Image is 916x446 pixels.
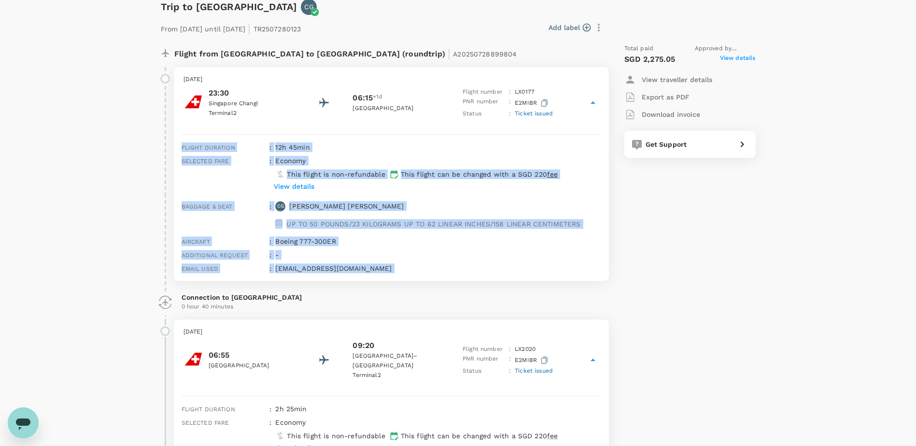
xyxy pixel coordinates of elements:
span: +1d [373,92,382,104]
img: SWISS [183,349,203,369]
p: This flight is non-refundable [287,169,385,179]
span: Email used [182,265,219,272]
p: : [509,97,511,109]
p: UP TO 50 POUNDS/23 KILOGRAMS UP TO 62 LINEAR INCHES/158 LINEAR CENTIMETERS [286,219,580,229]
button: View traveller details [624,71,712,88]
p: 0 hour 40 minutes [182,302,601,312]
span: Ticket issued [515,367,553,374]
span: fee [547,170,558,178]
p: Connection to [GEOGRAPHIC_DATA] [182,293,601,302]
div: : [266,246,271,260]
p: This flight can be changed with a SGD 220 [401,431,558,441]
p: Flight number [463,345,505,354]
p: SGD 2,275.05 [624,54,676,65]
p: 23:30 [209,87,296,99]
p: 2h 25min [275,404,601,414]
p: Flight number [463,87,505,97]
p: Terminal 2 [209,109,296,118]
span: Selected fare [182,419,229,426]
span: | [448,47,451,60]
p: Flight from [GEOGRAPHIC_DATA] to [GEOGRAPHIC_DATA] (roundtrip) [174,44,517,61]
p: [EMAIL_ADDRESS][DOMAIN_NAME] [275,264,601,273]
p: : [509,345,511,354]
p: From [DATE] until [DATE] TR2507280123 [161,19,301,36]
button: View details [271,179,317,194]
p: LX 2020 [515,345,536,354]
p: Status [463,109,505,119]
p: Download invoice [642,110,700,119]
div: : [266,152,271,197]
img: SWISS [183,92,203,111]
div: : [266,233,271,246]
span: Flight duration [182,406,235,413]
p: [DATE] [183,327,599,337]
p: PNR number [463,97,505,109]
p: : [509,366,511,376]
p: [GEOGRAPHIC_DATA] [352,104,439,113]
p: 09:20 [352,340,374,351]
p: This flight is non-refundable [287,431,385,441]
span: Flight duration [182,144,235,151]
p: View details [274,181,314,191]
span: Total paid [624,44,654,54]
p: : [509,87,511,97]
button: Download invoice [624,106,700,123]
span: Aircraft [182,238,210,245]
p: [PERSON_NAME] [PERSON_NAME] [289,201,404,211]
p: economy [275,418,306,427]
div: : [266,139,271,152]
p: 06:15 [352,92,373,104]
span: Additional request [182,252,248,259]
p: Export as PDF [642,92,690,102]
div: : [266,197,271,233]
div: : [266,400,271,414]
p: Terminal 2 [352,371,439,380]
p: PNR number [463,354,505,366]
span: A20250728899804 [453,50,517,58]
p: LX 0177 [515,87,535,97]
span: Ticket issued [515,110,553,117]
p: [GEOGRAPHIC_DATA]–[GEOGRAPHIC_DATA] [352,351,439,371]
p: Singapore Changi [209,99,296,109]
p: CG [304,2,314,12]
p: CG [277,203,284,209]
span: | [248,22,251,35]
span: Approved by [695,44,756,54]
div: Boeing 777-300ER [271,233,601,246]
span: Get Support [646,140,687,148]
div: - [271,246,601,260]
button: Export as PDF [624,88,690,106]
iframe: Button to launch messaging window [8,407,39,438]
img: baggage-icon [275,219,282,226]
p: E2MIBR [515,354,550,366]
p: [DATE] [183,75,599,84]
p: Status [463,366,505,376]
p: 06:55 [209,349,296,361]
p: [GEOGRAPHIC_DATA] [209,361,296,371]
p: : [509,109,511,119]
p: : [509,354,511,366]
p: View traveller details [642,75,712,84]
span: Selected fare [182,158,229,165]
p: E2MIBR [515,97,550,109]
div: : [266,260,271,273]
p: This flight can be changed with a SGD 220 [401,169,558,179]
button: Add label [549,23,591,32]
p: economy [275,156,306,166]
span: fee [547,432,558,440]
span: View details [720,54,756,65]
span: Baggage & seat [182,203,233,210]
p: 12h 45min [275,142,601,152]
